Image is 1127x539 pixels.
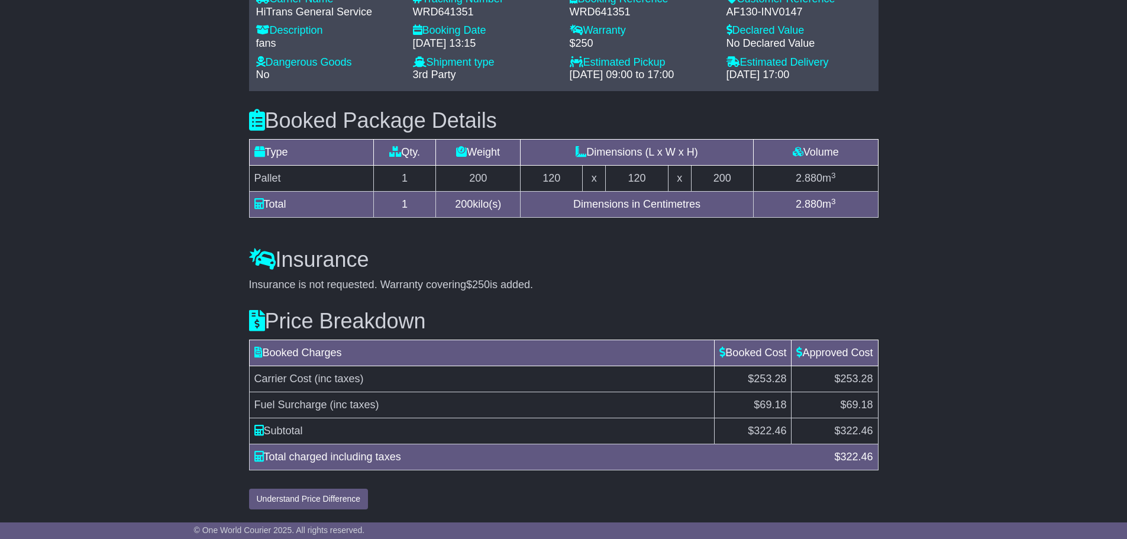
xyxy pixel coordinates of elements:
[570,56,715,69] div: Estimated Pickup
[436,192,521,218] td: kilo(s)
[570,24,715,37] div: Warranty
[748,373,786,385] span: $253.28
[583,166,606,192] td: x
[256,56,401,69] div: Dangerous Goods
[436,166,521,192] td: 200
[373,166,435,192] td: 1
[796,172,822,184] span: 2.880
[715,340,792,366] td: Booked Cost
[194,525,365,535] span: © One World Courier 2025. All rights reserved.
[796,198,822,210] span: 2.880
[715,418,792,444] td: $
[256,37,401,50] div: fans
[249,140,373,166] td: Type
[413,56,558,69] div: Shipment type
[249,340,715,366] td: Booked Charges
[726,56,871,69] div: Estimated Delivery
[330,399,379,411] span: (inc taxes)
[570,37,715,50] div: $250
[256,6,401,19] div: HiTrans General Service
[792,418,878,444] td: $
[570,69,715,82] div: [DATE] 09:00 to 17:00
[249,248,879,272] h3: Insurance
[466,279,490,291] span: $250
[570,6,715,19] div: WRD641351
[521,140,754,166] td: Dimensions (L x W x H)
[256,24,401,37] div: Description
[521,192,754,218] td: Dimensions in Centimetres
[254,373,312,385] span: Carrier Cost
[249,309,879,333] h3: Price Breakdown
[455,198,473,210] span: 200
[691,166,753,192] td: 200
[828,449,879,465] div: $
[840,425,873,437] span: 322.46
[249,166,373,192] td: Pallet
[413,6,558,19] div: WRD641351
[436,140,521,166] td: Weight
[249,192,373,218] td: Total
[668,166,691,192] td: x
[249,109,879,133] h3: Booked Package Details
[256,69,270,80] span: No
[413,24,558,37] div: Booking Date
[726,37,871,50] div: No Declared Value
[254,399,327,411] span: Fuel Surcharge
[606,166,668,192] td: 120
[834,373,873,385] span: $253.28
[373,192,435,218] td: 1
[726,69,871,82] div: [DATE] 17:00
[753,166,878,192] td: m
[754,399,786,411] span: $69.18
[315,373,364,385] span: (inc taxes)
[249,489,369,509] button: Understand Price Difference
[249,418,715,444] td: Subtotal
[413,69,456,80] span: 3rd Party
[840,399,873,411] span: $69.18
[249,279,879,292] div: Insurance is not requested. Warranty covering is added.
[754,425,786,437] span: 322.46
[413,37,558,50] div: [DATE] 13:15
[831,171,836,180] sup: 3
[792,340,878,366] td: Approved Cost
[248,449,829,465] div: Total charged including taxes
[726,24,871,37] div: Declared Value
[753,140,878,166] td: Volume
[753,192,878,218] td: m
[831,197,836,206] sup: 3
[521,166,583,192] td: 120
[373,140,435,166] td: Qty.
[726,6,871,19] div: AF130-INV0147
[840,451,873,463] span: 322.46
